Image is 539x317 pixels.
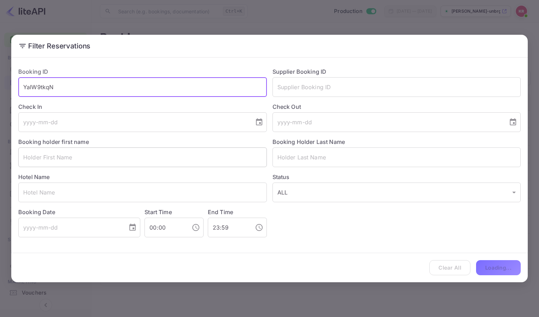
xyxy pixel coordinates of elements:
label: Booking ID [18,68,49,75]
button: Choose date [506,115,520,129]
input: yyyy-mm-dd [18,112,249,132]
input: Booking ID [18,77,267,97]
input: hh:mm [208,218,249,237]
input: Holder Last Name [272,147,521,167]
input: yyyy-mm-dd [272,112,503,132]
input: hh:mm [145,218,186,237]
label: End Time [208,209,233,216]
label: Status [272,173,521,181]
label: Hotel Name [18,173,50,180]
label: Booking holder first name [18,138,89,145]
label: Check In [18,103,267,111]
input: Hotel Name [18,183,267,202]
input: yyyy-mm-dd [18,218,123,237]
input: Supplier Booking ID [272,77,521,97]
label: Start Time [145,209,172,216]
label: Booking Holder Last Name [272,138,345,145]
label: Supplier Booking ID [272,68,327,75]
label: Check Out [272,103,521,111]
button: Choose time, selected time is 11:59 PM [252,220,266,235]
label: Booking Date [18,208,140,216]
button: Choose time, selected time is 12:00 AM [189,220,203,235]
div: ALL [272,183,521,202]
input: Holder First Name [18,147,267,167]
h2: Filter Reservations [11,35,528,57]
button: Choose date [126,220,140,235]
button: Choose date [252,115,266,129]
